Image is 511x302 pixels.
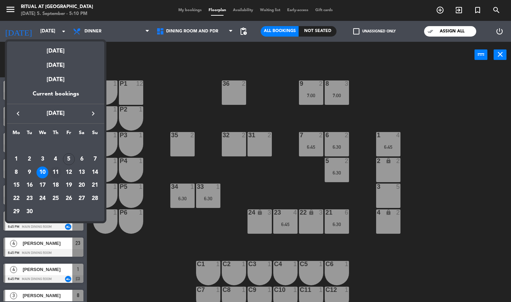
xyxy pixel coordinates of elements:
td: September 25, 2025 [49,192,62,205]
td: September 26, 2025 [62,192,75,205]
td: September 29, 2025 [10,205,23,218]
i: keyboard_arrow_right [89,109,97,118]
div: 19 [63,179,75,191]
td: September 21, 2025 [88,179,102,192]
td: September 15, 2025 [10,179,23,192]
td: September 13, 2025 [75,166,89,179]
td: September 19, 2025 [62,179,75,192]
div: [DATE] [7,70,104,90]
div: 29 [10,206,22,218]
td: September 2, 2025 [23,153,36,166]
td: September 7, 2025 [88,153,102,166]
div: [DATE] [7,56,104,70]
th: Thursday [49,129,62,140]
div: 28 [89,193,101,204]
td: September 12, 2025 [62,166,75,179]
div: 11 [50,167,62,178]
td: September 8, 2025 [10,166,23,179]
td: September 17, 2025 [36,179,49,192]
div: 15 [10,179,22,191]
button: keyboard_arrow_left [12,109,24,118]
td: September 23, 2025 [23,192,36,205]
div: 24 [36,193,48,204]
td: SEP [10,139,102,153]
td: September 28, 2025 [88,192,102,205]
th: Sunday [88,129,102,140]
th: Saturday [75,129,89,140]
div: 6 [76,153,88,165]
button: keyboard_arrow_right [87,109,99,118]
th: Wednesday [36,129,49,140]
th: Monday [10,129,23,140]
td: September 6, 2025 [75,153,89,166]
td: September 30, 2025 [23,205,36,218]
div: 18 [50,179,62,191]
div: [DATE] [7,41,104,56]
span: [DATE] [24,109,87,118]
div: 2 [24,153,35,165]
td: September 4, 2025 [49,153,62,166]
div: 23 [24,193,35,204]
div: 16 [24,179,35,191]
div: 10 [36,167,48,178]
i: keyboard_arrow_left [14,109,22,118]
td: September 3, 2025 [36,153,49,166]
div: 8 [10,167,22,178]
div: 9 [24,167,35,178]
td: September 10, 2025 [36,166,49,179]
div: 21 [89,179,101,191]
td: September 16, 2025 [23,179,36,192]
div: 13 [76,167,88,178]
div: 1 [10,153,22,165]
div: 7 [89,153,101,165]
td: September 27, 2025 [75,192,89,205]
td: September 5, 2025 [62,153,75,166]
th: Friday [62,129,75,140]
td: September 22, 2025 [10,192,23,205]
div: 26 [63,193,75,204]
div: Current bookings [7,90,104,104]
div: 12 [63,167,75,178]
td: September 20, 2025 [75,179,89,192]
div: 25 [50,193,62,204]
div: 17 [36,179,48,191]
td: September 14, 2025 [88,166,102,179]
div: 20 [76,179,88,191]
div: 30 [24,206,35,218]
td: September 11, 2025 [49,166,62,179]
th: Tuesday [23,129,36,140]
div: 4 [50,153,62,165]
td: September 9, 2025 [23,166,36,179]
div: 14 [89,167,101,178]
td: September 1, 2025 [10,153,23,166]
td: September 24, 2025 [36,192,49,205]
td: September 18, 2025 [49,179,62,192]
div: 5 [63,153,75,165]
div: 27 [76,193,88,204]
div: 3 [36,153,48,165]
div: 22 [10,193,22,204]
